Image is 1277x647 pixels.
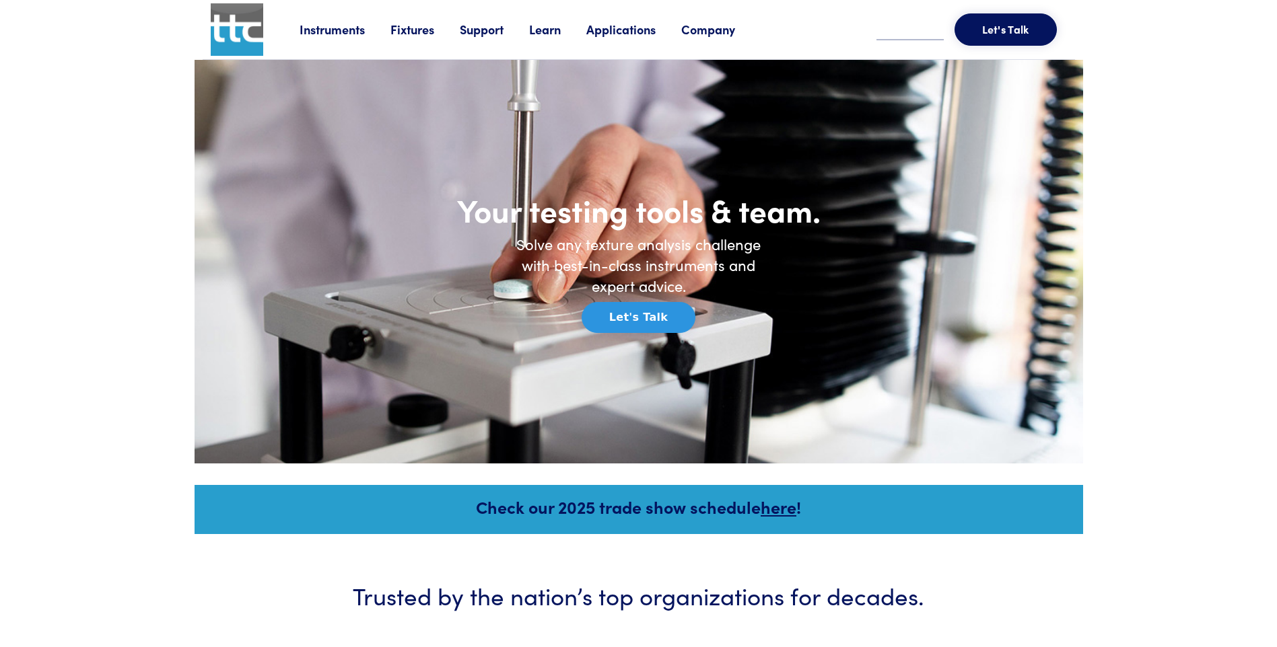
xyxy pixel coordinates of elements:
a: Learn [529,21,586,38]
h5: Check our 2025 trade show schedule ! [213,495,1065,519]
h3: Trusted by the nation’s top organizations for decades. [235,578,1043,611]
a: Support [460,21,529,38]
a: here [761,495,796,519]
button: Let's Talk [955,13,1057,46]
button: Let's Talk [582,302,695,333]
a: Fixtures [390,21,460,38]
h1: Your testing tools & team. [370,190,908,229]
img: ttc_logo_1x1_v1.0.png [211,3,263,56]
a: Applications [586,21,681,38]
a: Instruments [300,21,390,38]
a: Company [681,21,761,38]
h6: Solve any texture analysis challenge with best-in-class instruments and expert advice. [504,234,773,296]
